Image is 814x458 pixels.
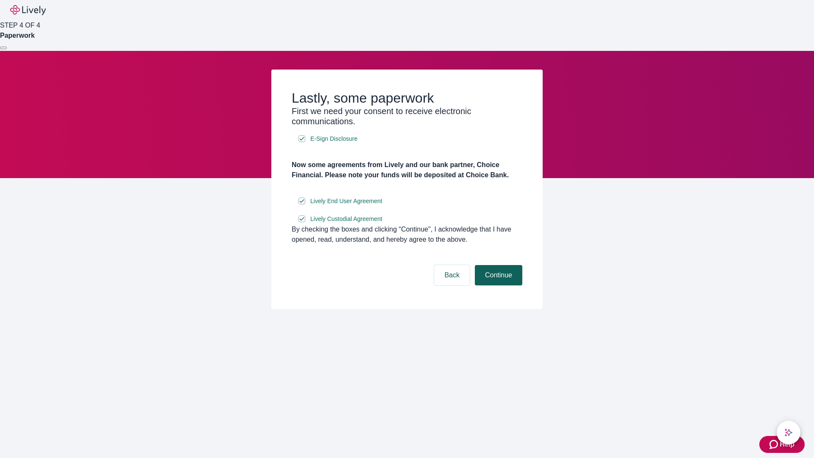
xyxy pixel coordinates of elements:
[310,134,357,143] span: E-Sign Disclosure
[292,106,522,126] h3: First we need your consent to receive electronic communications.
[309,196,384,207] a: e-sign disclosure document
[434,265,470,285] button: Back
[309,134,359,144] a: e-sign disclosure document
[292,160,522,180] h4: Now some agreements from Lively and our bank partner, Choice Financial. Please note your funds wi...
[780,439,794,450] span: Help
[759,436,805,453] button: Zendesk support iconHelp
[310,215,382,223] span: Lively Custodial Agreement
[784,428,793,437] svg: Lively AI Assistant
[769,439,780,450] svg: Zendesk support icon
[10,5,46,15] img: Lively
[292,90,522,106] h2: Lastly, some paperwork
[475,265,522,285] button: Continue
[309,214,384,224] a: e-sign disclosure document
[777,421,800,444] button: chat
[310,197,382,206] span: Lively End User Agreement
[292,224,522,245] div: By checking the boxes and clicking “Continue", I acknowledge that I have opened, read, understand...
